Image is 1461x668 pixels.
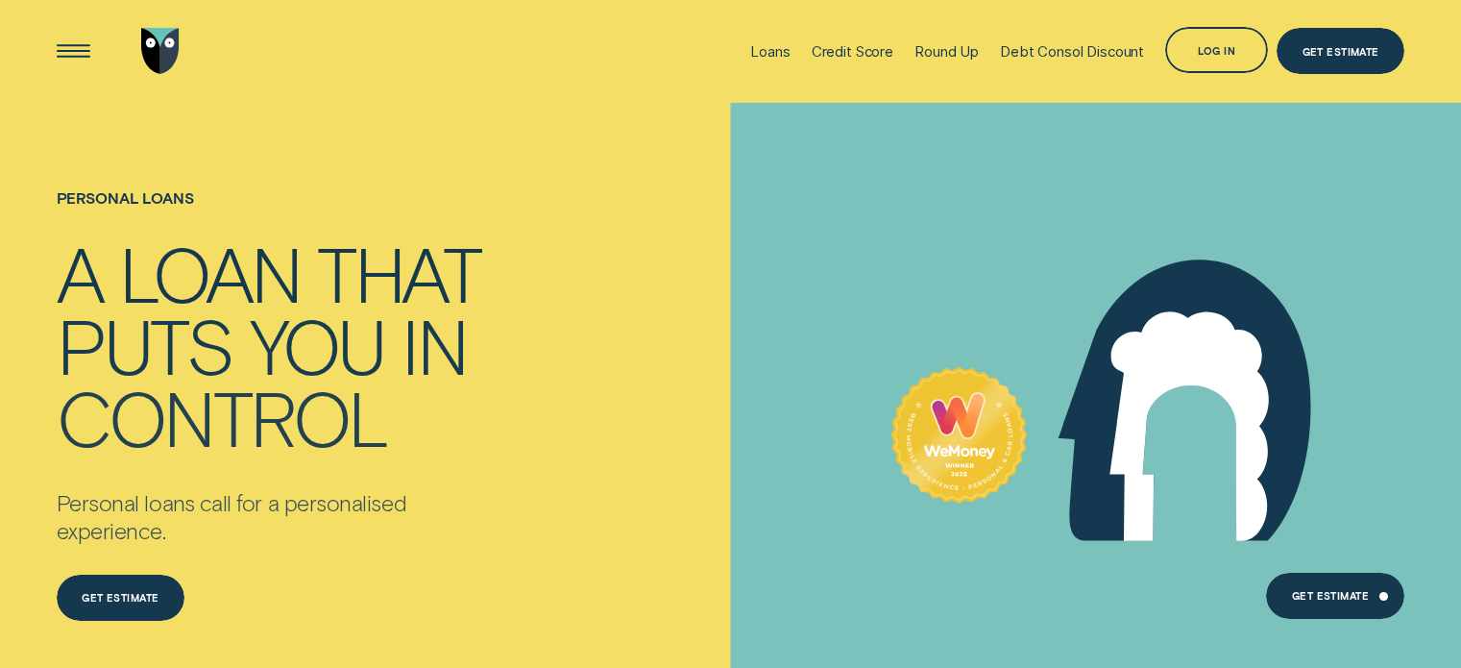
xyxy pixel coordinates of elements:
[119,236,300,308] div: loan
[750,42,790,61] div: Loans
[914,42,979,61] div: Round Up
[1266,573,1404,619] a: Get Estimate
[1277,28,1404,74] a: Get Estimate
[317,236,479,308] div: that
[50,28,96,74] button: Open Menu
[57,575,184,621] a: Get estimate
[1000,42,1144,61] div: Debt Consol Discount
[250,309,384,380] div: you
[1165,27,1268,73] button: Log in
[57,236,500,451] h4: A loan that puts you in control
[57,189,500,236] h1: Personal loans
[57,309,232,380] div: puts
[57,489,500,545] p: Personal loans call for a personalised experience.
[57,236,102,308] div: A
[402,309,466,380] div: in
[141,28,180,74] img: Wisr
[812,42,893,61] div: Credit Score
[57,382,387,453] div: control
